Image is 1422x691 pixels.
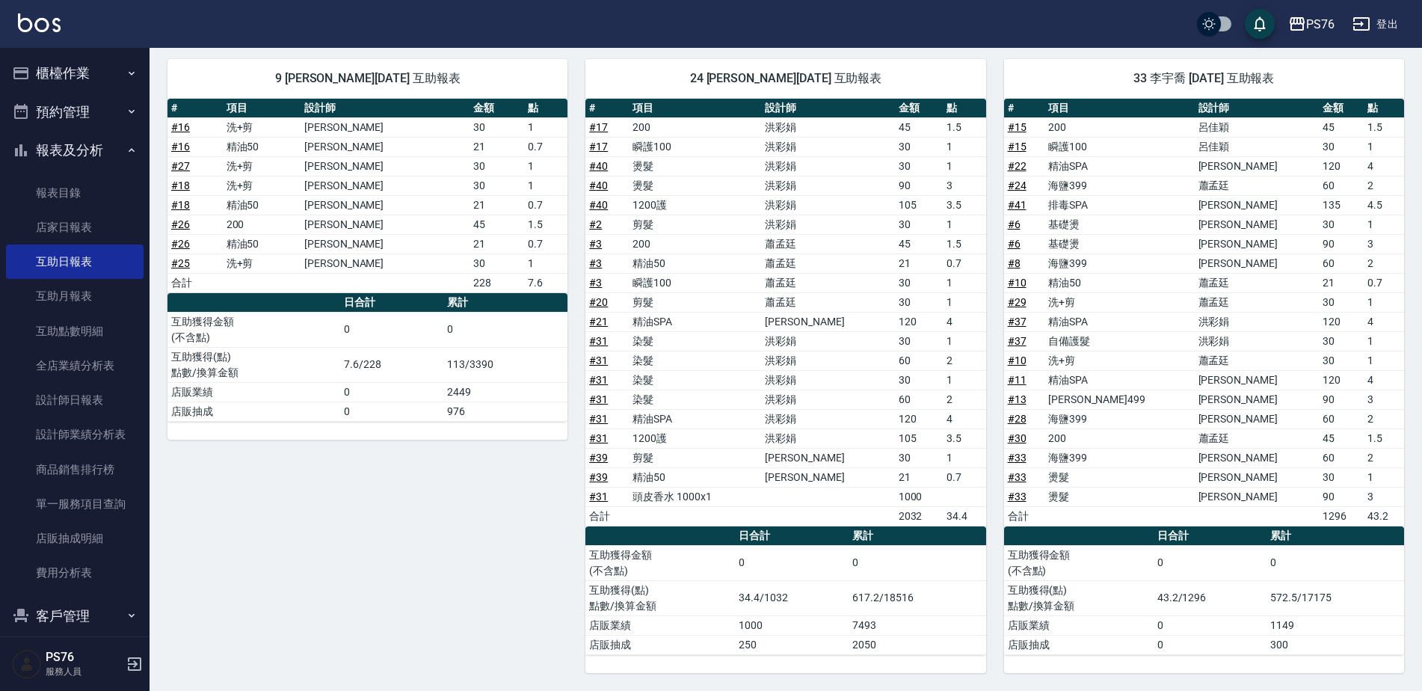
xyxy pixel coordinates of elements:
[895,99,943,118] th: 金額
[1364,370,1404,390] td: 4
[1044,409,1195,429] td: 海鹽399
[589,393,608,405] a: #31
[1195,273,1320,292] td: 蕭孟廷
[171,218,190,230] a: #26
[1008,160,1027,172] a: #22
[1364,448,1404,467] td: 2
[1008,354,1027,366] a: #10
[761,448,894,467] td: [PERSON_NAME]
[761,429,894,448] td: 洪彩娟
[1195,195,1320,215] td: [PERSON_NAME]
[589,316,608,328] a: #21
[943,312,986,331] td: 4
[943,292,986,312] td: 1
[589,374,608,386] a: #31
[223,234,301,254] td: 精油50
[943,99,986,118] th: 點
[761,254,894,273] td: 蕭孟廷
[1008,277,1027,289] a: #10
[1306,15,1335,34] div: PS76
[943,390,986,409] td: 2
[895,351,943,370] td: 60
[1195,390,1320,409] td: [PERSON_NAME]
[1044,117,1195,137] td: 200
[301,99,470,118] th: 設計師
[1195,331,1320,351] td: 洪彩娟
[46,650,122,665] h5: PS76
[167,402,340,421] td: 店販抽成
[1008,296,1027,308] a: #29
[1364,390,1404,409] td: 3
[1008,218,1021,230] a: #6
[167,382,340,402] td: 店販業績
[895,467,943,487] td: 21
[943,215,986,234] td: 1
[1044,467,1195,487] td: 燙髮
[6,383,144,417] a: 設計師日報表
[301,215,470,234] td: [PERSON_NAME]
[1044,429,1195,448] td: 200
[895,409,943,429] td: 120
[1044,292,1195,312] td: 洗+剪
[589,218,602,230] a: #2
[1008,374,1027,386] a: #11
[589,257,602,269] a: #3
[895,195,943,215] td: 105
[167,99,567,293] table: a dense table
[6,635,144,674] button: 商品管理
[301,176,470,195] td: [PERSON_NAME]
[1282,9,1341,40] button: PS76
[1364,429,1404,448] td: 1.5
[6,279,144,313] a: 互助月報表
[1364,467,1404,487] td: 1
[1319,370,1364,390] td: 120
[761,370,894,390] td: 洪彩娟
[524,215,567,234] td: 1.5
[340,382,443,402] td: 0
[589,471,608,483] a: #39
[1195,156,1320,176] td: [PERSON_NAME]
[1319,117,1364,137] td: 45
[589,160,608,172] a: #40
[1044,273,1195,292] td: 精油50
[1364,331,1404,351] td: 1
[340,293,443,313] th: 日合計
[1364,215,1404,234] td: 1
[629,409,761,429] td: 精油SPA
[167,293,567,422] table: a dense table
[1319,448,1364,467] td: 60
[943,234,986,254] td: 1.5
[470,176,525,195] td: 30
[1195,409,1320,429] td: [PERSON_NAME]
[943,137,986,156] td: 1
[1008,413,1027,425] a: #28
[470,117,525,137] td: 30
[443,347,567,382] td: 113/3390
[1044,137,1195,156] td: 瞬護100
[12,649,42,679] img: Person
[761,292,894,312] td: 蕭孟廷
[761,273,894,292] td: 蕭孟廷
[761,234,894,254] td: 蕭孟廷
[1195,487,1320,506] td: [PERSON_NAME]
[895,331,943,351] td: 30
[589,335,608,347] a: #31
[470,254,525,273] td: 30
[1364,137,1404,156] td: 1
[1364,99,1404,118] th: 點
[895,254,943,273] td: 21
[895,390,943,409] td: 60
[589,452,608,464] a: #39
[223,254,301,273] td: 洗+剪
[340,312,443,347] td: 0
[470,99,525,118] th: 金額
[761,137,894,156] td: 洪彩娟
[1022,71,1386,86] span: 33 李宇喬 [DATE] 互助報表
[895,370,943,390] td: 30
[629,370,761,390] td: 染髮
[171,141,190,153] a: #16
[1004,99,1044,118] th: #
[1319,156,1364,176] td: 120
[895,117,943,137] td: 45
[629,312,761,331] td: 精油SPA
